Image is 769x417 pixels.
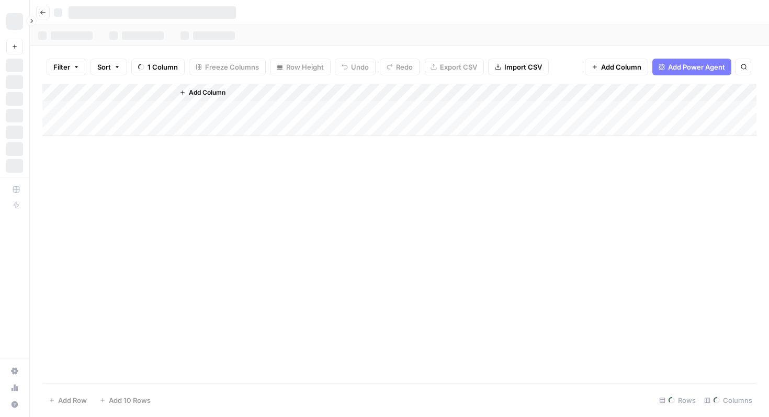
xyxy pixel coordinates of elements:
button: Sort [91,59,127,75]
button: Filter [47,59,86,75]
button: Freeze Columns [189,59,266,75]
span: Row Height [286,62,324,72]
button: Add Column [175,86,230,99]
span: Redo [396,62,413,72]
div: Rows [655,392,700,409]
a: Usage [6,379,23,396]
button: Import CSV [488,59,549,75]
span: Undo [351,62,369,72]
button: Help + Support [6,396,23,413]
button: Row Height [270,59,331,75]
button: Add 10 Rows [93,392,157,409]
button: Export CSV [424,59,484,75]
a: Settings [6,363,23,379]
span: Sort [97,62,111,72]
span: Add Column [189,88,225,97]
button: Redo [380,59,420,75]
span: 1 Column [148,62,178,72]
span: Freeze Columns [205,62,259,72]
button: 1 Column [131,59,185,75]
button: Undo [335,59,376,75]
span: Export CSV [440,62,477,72]
span: Add 10 Rows [109,395,151,405]
button: Add Power Agent [652,59,731,75]
button: Add Column [585,59,648,75]
div: Columns [700,392,756,409]
span: Add Column [601,62,641,72]
span: Add Row [58,395,87,405]
span: Import CSV [504,62,542,72]
span: Add Power Agent [668,62,725,72]
span: Filter [53,62,70,72]
button: Add Row [42,392,93,409]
